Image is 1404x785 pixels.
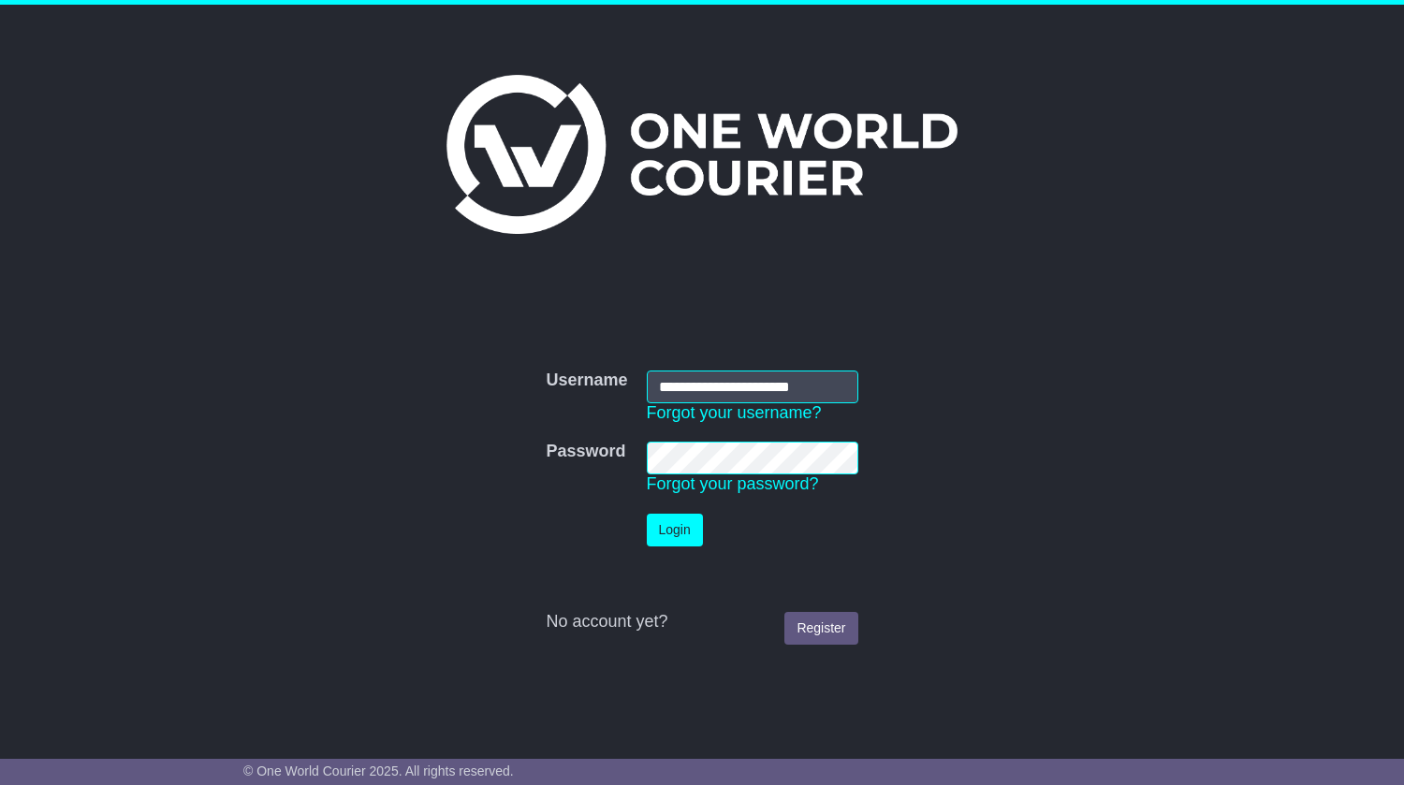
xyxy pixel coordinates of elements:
[647,514,703,546] button: Login
[784,612,857,645] a: Register
[647,474,819,493] a: Forgot your password?
[546,371,627,391] label: Username
[546,612,857,632] div: No account yet?
[243,763,514,778] span: © One World Courier 2025. All rights reserved.
[546,442,625,462] label: Password
[446,75,958,234] img: One World
[647,403,822,422] a: Forgot your username?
